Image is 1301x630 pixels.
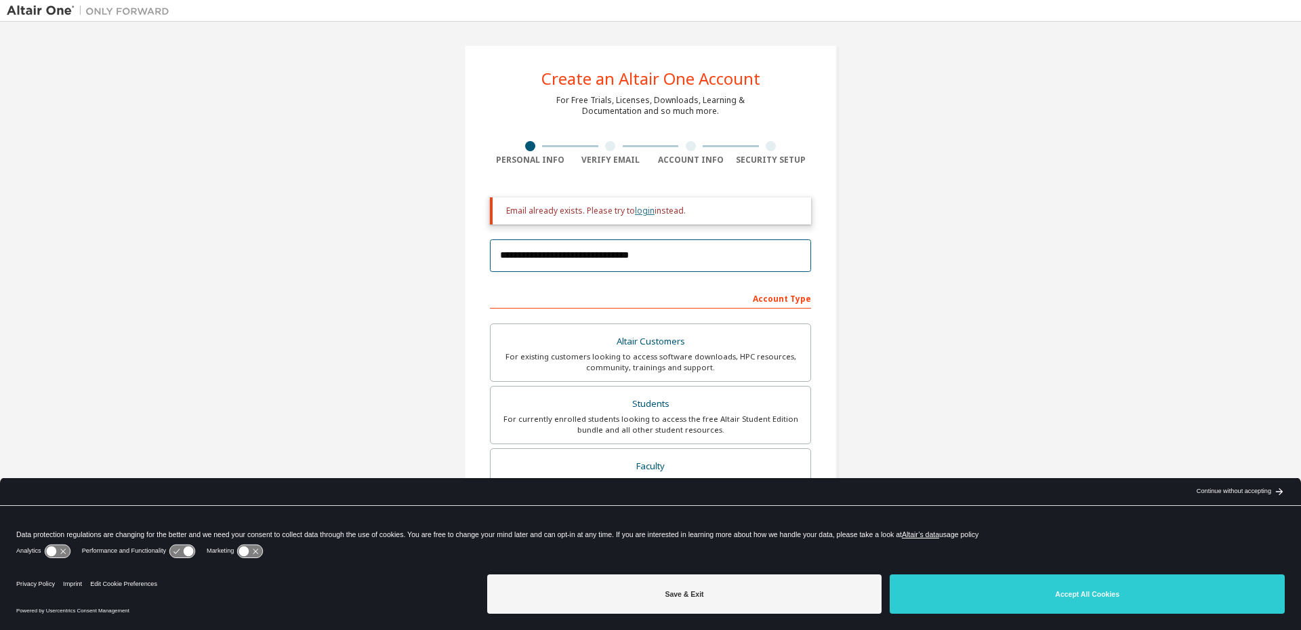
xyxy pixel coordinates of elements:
div: Altair Customers [499,332,802,351]
div: For faculty & administrators of academic institutions administering students and accessing softwa... [499,475,802,497]
div: For currently enrolled students looking to access the free Altair Student Edition bundle and all ... [499,414,802,435]
img: Altair One [7,4,176,18]
a: login [635,205,655,216]
div: Personal Info [490,155,571,165]
div: Account Info [650,155,731,165]
div: Account Type [490,287,811,309]
div: For Free Trials, Licenses, Downloads, Learning & Documentation and so much more. [556,95,745,117]
div: Create an Altair One Account [541,71,760,87]
div: Verify Email [571,155,651,165]
div: Email already exists. Please try to instead. [506,205,800,216]
div: Faculty [499,457,802,476]
div: For existing customers looking to access software downloads, HPC resources, community, trainings ... [499,351,802,373]
div: Students [499,395,802,414]
div: Security Setup [731,155,812,165]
